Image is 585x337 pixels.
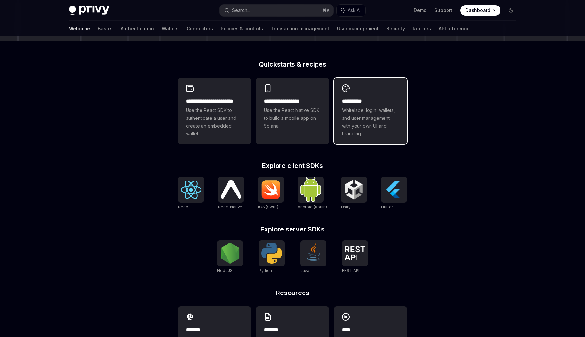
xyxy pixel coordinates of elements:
[178,61,407,68] h2: Quickstarts & recipes
[261,180,281,199] img: iOS (Swift)
[298,205,327,209] span: Android (Kotlin)
[386,21,405,36] a: Security
[178,226,407,232] h2: Explore server SDKs
[264,106,321,130] span: Use the React Native SDK to build a mobile app on Solana.
[271,21,329,36] a: Transaction management
[178,205,189,209] span: React
[348,7,361,14] span: Ask AI
[337,21,379,36] a: User management
[381,177,407,210] a: FlutterFlutter
[221,21,263,36] a: Policies & controls
[414,7,427,14] a: Demo
[435,7,452,14] a: Support
[258,205,278,209] span: iOS (Swift)
[506,5,516,16] button: Toggle dark mode
[300,268,309,273] span: Java
[218,205,242,209] span: React Native
[181,181,201,199] img: React
[178,290,407,296] h2: Resources
[342,268,359,273] span: REST API
[300,240,326,274] a: JavaJava
[344,246,365,260] img: REST API
[381,205,393,209] span: Flutter
[300,177,321,202] img: Android (Kotlin)
[460,5,500,16] a: Dashboard
[261,243,282,264] img: Python
[259,240,285,274] a: PythonPython
[413,21,431,36] a: Recipes
[121,21,154,36] a: Authentication
[342,240,368,274] a: REST APIREST API
[178,162,407,169] h2: Explore client SDKs
[303,243,324,264] img: Java
[341,177,367,210] a: UnityUnity
[220,243,240,264] img: NodeJS
[258,177,284,210] a: iOS (Swift)iOS (Swift)
[220,5,333,16] button: Search...⌘K
[334,78,407,144] a: **** *****Whitelabel login, wallets, and user management with your own UI and branding.
[383,179,404,200] img: Flutter
[186,106,243,138] span: Use the React SDK to authenticate a user and create an embedded wallet.
[69,6,109,15] img: dark logo
[337,5,365,16] button: Ask AI
[98,21,113,36] a: Basics
[232,6,250,14] div: Search...
[178,177,204,210] a: ReactReact
[439,21,470,36] a: API reference
[162,21,179,36] a: Wallets
[221,180,241,199] img: React Native
[323,8,330,13] span: ⌘ K
[256,78,329,144] a: **** **** **** ***Use the React Native SDK to build a mobile app on Solana.
[218,177,244,210] a: React NativeReact Native
[465,7,490,14] span: Dashboard
[344,179,364,200] img: Unity
[259,268,272,273] span: Python
[187,21,213,36] a: Connectors
[217,268,233,273] span: NodeJS
[341,205,351,209] span: Unity
[342,106,399,138] span: Whitelabel login, wallets, and user management with your own UI and branding.
[69,21,90,36] a: Welcome
[298,177,327,210] a: Android (Kotlin)Android (Kotlin)
[217,240,243,274] a: NodeJSNodeJS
